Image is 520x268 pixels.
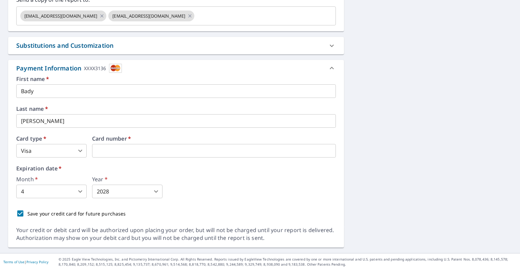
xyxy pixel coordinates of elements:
[92,185,162,198] div: 2028
[108,11,194,21] div: [EMAIL_ADDRESS][DOMAIN_NAME]
[92,144,336,158] iframe: secure payment field
[84,64,106,73] div: XXXX3136
[3,260,24,264] a: Terms of Use
[8,37,344,54] div: Substitutions and Customization
[59,257,517,267] p: © 2025 Eagle View Technologies, Inc. and Pictometry International Corp. All Rights Reserved. Repo...
[16,185,87,198] div: 4
[27,210,126,217] p: Save your credit card for future purchases
[109,64,122,73] img: cardImage
[16,144,87,158] div: Visa
[8,60,344,76] div: Payment InformationXXXX3136cardImage
[92,136,336,141] label: Card number
[16,41,113,50] div: Substitutions and Customization
[16,76,336,82] label: First name
[92,177,162,182] label: Year
[16,226,336,242] div: Your credit or debit card will be authorized upon placing your order, but will not be charged unt...
[108,13,189,19] span: [EMAIL_ADDRESS][DOMAIN_NAME]
[3,260,48,264] p: |
[16,166,336,171] label: Expiration date
[16,136,87,141] label: Card type
[16,177,87,182] label: Month
[20,13,101,19] span: [EMAIL_ADDRESS][DOMAIN_NAME]
[26,260,48,264] a: Privacy Policy
[16,64,122,73] div: Payment Information
[16,106,336,111] label: Last name
[20,11,106,21] div: [EMAIL_ADDRESS][DOMAIN_NAME]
